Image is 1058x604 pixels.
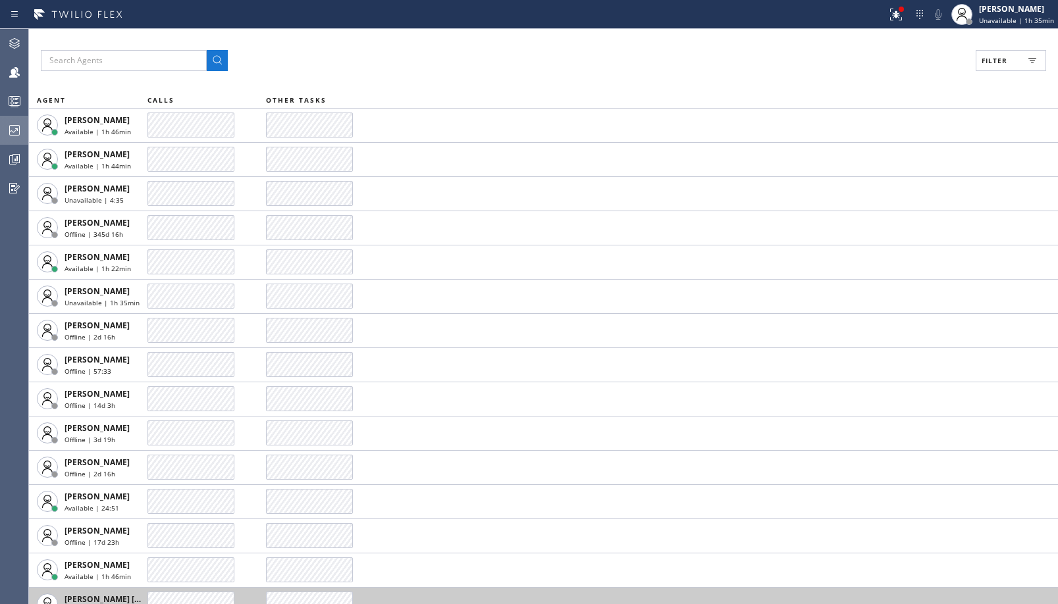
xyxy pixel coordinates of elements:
[65,332,115,341] span: Offline | 2d 16h
[65,457,130,468] span: [PERSON_NAME]
[266,95,327,105] span: OTHER TASKS
[65,559,130,570] span: [PERSON_NAME]
[65,572,131,581] span: Available | 1h 46min
[65,538,119,547] span: Offline | 17d 23h
[65,422,130,434] span: [PERSON_NAME]
[65,525,130,536] span: [PERSON_NAME]
[65,491,130,502] span: [PERSON_NAME]
[65,401,115,410] span: Offline | 14d 3h
[37,95,66,105] span: AGENT
[976,50,1046,71] button: Filter
[65,354,130,365] span: [PERSON_NAME]
[65,298,140,307] span: Unavailable | 1h 35min
[979,3,1054,14] div: [PERSON_NAME]
[147,95,174,105] span: CALLS
[65,320,130,331] span: [PERSON_NAME]
[65,469,115,478] span: Offline | 2d 16h
[65,366,111,376] span: Offline | 57:33
[929,5,947,24] button: Mute
[65,149,130,160] span: [PERSON_NAME]
[65,251,130,263] span: [PERSON_NAME]
[41,50,207,71] input: Search Agents
[65,217,130,228] span: [PERSON_NAME]
[65,503,119,513] span: Available | 24:51
[979,16,1054,25] span: Unavailable | 1h 35min
[65,195,124,205] span: Unavailable | 4:35
[65,127,131,136] span: Available | 1h 46min
[65,114,130,126] span: [PERSON_NAME]
[65,435,115,444] span: Offline | 3d 19h
[982,56,1007,65] span: Filter
[65,264,131,273] span: Available | 1h 22min
[65,161,131,170] span: Available | 1h 44min
[65,183,130,194] span: [PERSON_NAME]
[65,230,123,239] span: Offline | 345d 16h
[65,388,130,399] span: [PERSON_NAME]
[65,286,130,297] span: [PERSON_NAME]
